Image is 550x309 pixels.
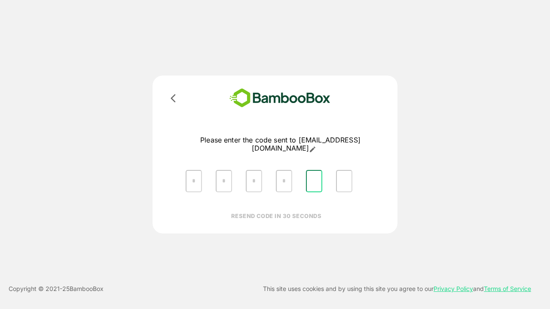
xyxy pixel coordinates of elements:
a: Terms of Service [484,285,531,292]
input: Please enter OTP character 6 [336,170,352,192]
img: bamboobox [217,86,343,110]
input: Please enter OTP character 3 [246,170,262,192]
input: Please enter OTP character 2 [216,170,232,192]
input: Please enter OTP character 4 [276,170,292,192]
input: Please enter OTP character 5 [306,170,322,192]
p: Copyright © 2021- 25 BambooBox [9,284,104,294]
p: Please enter the code sent to [EMAIL_ADDRESS][DOMAIN_NAME] [179,136,382,153]
p: This site uses cookies and by using this site you agree to our and [263,284,531,294]
input: Please enter OTP character 1 [186,170,202,192]
a: Privacy Policy [434,285,473,292]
